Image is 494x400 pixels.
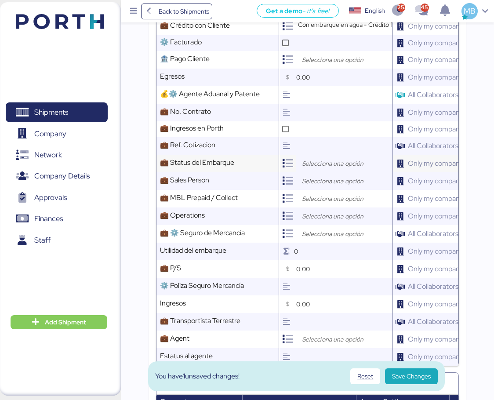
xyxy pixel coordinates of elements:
[34,127,66,140] span: Company
[404,243,467,259] span: Only my company
[404,35,467,51] span: Only my company
[404,18,467,34] span: Only my company
[160,175,209,185] span: 💼 Sales Person
[34,234,51,247] span: Staff
[160,316,240,325] span: 💼 Transportista Terrestre
[11,315,107,329] button: Add Shipment
[350,368,380,384] button: Reset
[404,69,467,85] span: Only my company
[296,295,392,313] input: $
[160,140,215,149] span: 💼 Ref. Cotizacion
[283,297,293,312] button: $
[34,170,90,182] span: Company Details
[160,334,189,343] span: 💼 Agent
[286,299,289,309] span: $
[300,158,392,169] input: Selecciona una opción
[159,6,209,17] span: Back to Shipments
[365,6,385,15] div: English
[286,73,289,83] span: $
[404,190,467,207] span: Only my company
[6,102,108,123] a: Shipments
[300,334,392,345] input: Selecciona una opción
[160,351,213,360] span: Estatus al agente
[160,228,245,237] span: 💼 ⚙️ Seguro de Mercancía
[6,188,108,208] a: Approvals
[300,211,392,222] input: Selecciona una opción
[160,298,186,308] span: Ingresos
[160,124,224,133] span: 💼 Ingresos en Porth
[404,349,467,365] span: Only my company
[404,155,467,171] span: Only my company
[404,278,483,295] span: All Collaborators - View
[160,89,260,98] span: 💰⚙️ Agente Aduanal y Patente
[404,87,480,103] span: All Collaborators - Edit
[464,5,476,17] span: MB
[160,21,230,30] span: 💼 Crédito con Cliente
[404,261,467,277] span: Only my company
[6,166,108,186] a: Company Details
[404,104,467,120] span: Only my company
[404,51,467,68] span: Only my company
[34,149,62,161] span: Network
[357,371,373,382] span: Reset
[296,69,392,86] input: $
[404,173,467,189] span: Only my company
[404,296,467,312] span: Only my company
[385,368,438,384] button: Save Changes
[34,106,68,119] span: Shipments
[404,225,483,242] span: All Collaborators - View
[404,313,483,330] span: All Collaborators - View
[283,262,293,276] button: $
[160,281,244,290] span: ⚙️ Poliza Seguro Mercancía
[183,371,185,381] span: 1
[404,121,467,137] span: Only my company
[160,37,202,47] span: ⚙️ Facturado
[6,124,108,144] a: Company
[6,230,108,251] a: Staff
[404,138,483,154] span: All Collaborators - View
[34,191,67,204] span: Approvals
[160,107,211,116] span: 💼 No. Contrato
[160,54,210,63] span: 🏦 Pago Cliente
[6,209,108,229] a: Finances
[392,371,431,382] span: Save Changes
[300,193,392,204] input: Selecciona una opción
[6,145,108,165] a: Network
[155,371,183,381] span: You have
[160,72,185,81] span: Egresos
[160,158,234,167] span: 💼 Status del Embarque
[160,211,205,220] span: 💼 Operations
[286,264,289,274] span: $
[185,371,240,381] span: unsaved changes!
[404,331,467,347] span: Only my company
[34,212,63,225] span: Finances
[45,317,86,327] span: Add Shipment
[300,176,392,186] input: Selecciona una opción
[404,208,467,224] span: Only my company
[283,70,293,85] button: $
[126,4,141,19] button: Menu
[300,55,392,65] input: Selecciona una opción
[298,21,408,29] span: Con embarque en agua - Crédito 15 días
[160,193,238,202] span: 💼 MBL Prepaid / Collect
[160,246,226,255] span: Utilidad del embarque
[160,263,181,273] span: 💼 P/S
[296,260,392,278] input: $
[300,229,392,239] input: Selecciona una opción
[141,4,213,19] a: Back to Shipments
